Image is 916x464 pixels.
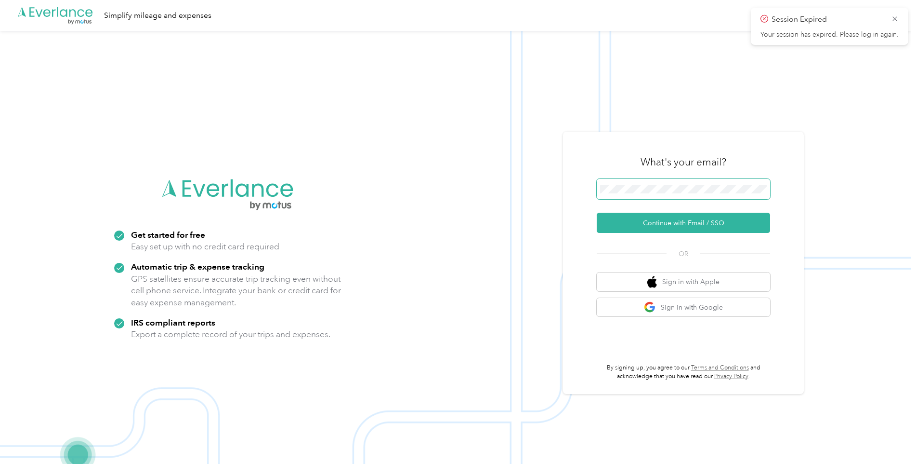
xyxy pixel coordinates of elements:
[667,249,700,259] span: OR
[714,373,748,380] a: Privacy Policy
[862,410,916,464] iframe: Everlance-gr Chat Button Frame
[131,241,279,253] p: Easy set up with no credit card required
[104,10,211,22] div: Simplify mileage and expenses
[131,273,341,309] p: GPS satellites ensure accurate trip tracking even without cell phone service. Integrate your bank...
[597,298,770,317] button: google logoSign in with Google
[641,155,726,169] h3: What's your email?
[131,328,330,341] p: Export a complete record of your trips and expenses.
[131,261,264,272] strong: Automatic trip & expense tracking
[760,30,899,39] p: Your session has expired. Please log in again.
[131,317,215,328] strong: IRS compliant reports
[597,364,770,381] p: By signing up, you agree to our and acknowledge that you have read our .
[644,301,656,314] img: google logo
[691,364,749,371] a: Terms and Conditions
[647,276,657,288] img: apple logo
[772,14,884,26] p: Session Expired
[597,213,770,233] button: Continue with Email / SSO
[597,273,770,291] button: apple logoSign in with Apple
[131,230,205,240] strong: Get started for free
